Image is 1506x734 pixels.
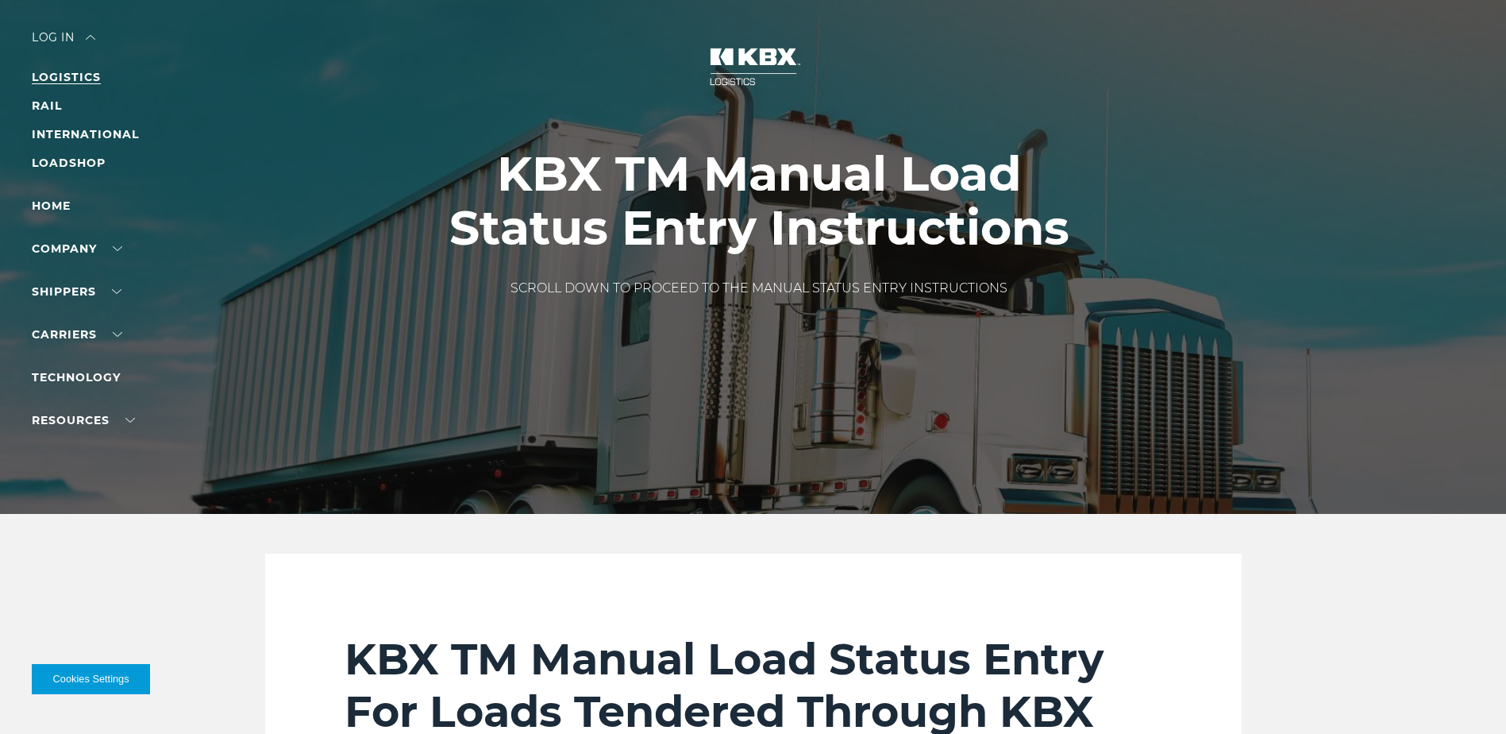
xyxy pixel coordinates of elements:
[32,241,122,256] a: Company
[32,127,139,141] a: INTERNATIONAL
[32,370,121,384] a: Technology
[433,279,1084,298] p: SCROLL DOWN TO PROCEED TO THE MANUAL STATUS ENTRY INSTRUCTIONS
[86,35,95,40] img: arrow
[32,199,71,213] a: Home
[32,327,122,342] a: Carriers
[32,156,106,170] a: LOADSHOP
[694,32,813,102] img: kbx logo
[32,413,135,427] a: RESOURCES
[32,32,95,55] div: Log in
[32,70,101,84] a: LOGISTICS
[32,99,62,113] a: RAIL
[32,664,150,694] button: Cookies Settings
[32,284,121,299] a: SHIPPERS
[433,147,1084,255] h1: KBX TM Manual Load Status Entry Instructions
